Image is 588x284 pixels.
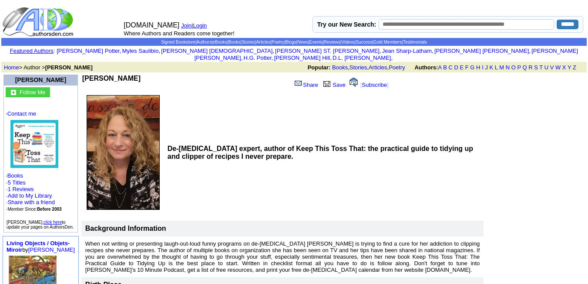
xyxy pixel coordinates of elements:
font: | [192,22,210,29]
font: i [332,56,333,61]
a: Subscribe [362,82,387,88]
a: [PERSON_NAME] [DEMOGRAPHIC_DATA] [161,48,272,54]
a: 5 Titles [8,179,26,186]
a: F [465,64,469,71]
a: Jean Sharp-Latham [382,48,432,54]
font: Member Since: [8,207,62,212]
a: Join [181,22,192,29]
a: eBooks [213,40,227,44]
a: Books [332,64,348,71]
a: Books [228,40,241,44]
font: · · [6,110,76,212]
iframe: fb:like Facebook Social Plugin [82,82,278,91]
a: L [495,64,498,71]
font: When not writing or presenting laugh-out-loud funny programs on de-[MEDICAL_DATA] [PERSON_NAME] i... [85,240,480,273]
a: Y [568,64,571,71]
a: S [534,64,538,71]
a: Share [294,82,318,88]
a: Add to My Library [8,192,52,199]
a: [PERSON_NAME] [15,76,66,83]
a: [PERSON_NAME] [28,246,75,253]
b: Background Information [85,225,166,232]
img: logo_ad.gif [2,7,75,37]
a: O [511,64,516,71]
img: gc.jpg [11,90,16,95]
b: [PERSON_NAME] [45,64,93,71]
a: R [528,64,532,71]
img: 12286.jpg [87,95,160,210]
a: Success [356,40,372,44]
b: Popular: [308,64,331,71]
a: P [517,64,521,71]
a: Q [522,64,527,71]
a: Login [193,22,207,29]
a: H.G. Potter [243,55,271,61]
a: D [454,64,458,71]
a: Poetry [389,64,405,71]
font: Where Authors and Readers come together! [124,30,234,37]
a: H [476,64,480,71]
b: Before 2003 [37,207,62,212]
font: i [273,56,274,61]
a: V [550,64,554,71]
a: D.L. [PERSON_NAME] [333,55,391,61]
a: C [448,64,452,71]
label: Try our New Search: [317,21,376,28]
font: · · [6,179,62,212]
font: i [160,49,161,54]
a: Signed Bookstore [161,40,195,44]
b: De-[MEDICAL_DATA] expert, author of Keep This Toss That: the practical guide to tidying up and cl... [168,145,473,160]
a: [PERSON_NAME] [PERSON_NAME] [434,48,529,54]
font: i [274,49,275,54]
a: U [544,64,548,71]
a: Articles [256,40,271,44]
b: [PERSON_NAME] [82,75,141,82]
a: Living Objects / Objets-Miroir [7,240,70,253]
a: T [539,64,543,71]
font: · · · [6,192,55,212]
a: Poetry [272,40,284,44]
a: Stories [349,64,367,71]
span: | | | | | | | | | | | | | | [161,40,427,44]
a: Featured Authors [10,48,54,54]
a: G [470,64,474,71]
a: Authors [196,40,211,44]
a: Home [4,64,19,71]
a: E [460,64,464,71]
a: Testimonials [403,40,427,44]
font: : [10,48,55,54]
a: Events [309,40,323,44]
font: [ [360,82,362,88]
a: [PERSON_NAME] ST. [PERSON_NAME] [275,48,380,54]
a: W [555,64,561,71]
a: [PERSON_NAME] [PERSON_NAME] [195,48,578,61]
a: Videos [341,40,354,44]
a: N [506,64,510,71]
font: [PERSON_NAME], to update your pages on AuthorsDen. [7,220,74,229]
a: Articles [369,64,387,71]
a: K [490,64,494,71]
a: J [485,64,488,71]
font: i [121,49,122,54]
a: Follow Me [20,88,45,96]
font: i [433,49,434,54]
font: [DOMAIN_NAME] [124,21,179,29]
a: 1 Reviews [8,186,34,192]
a: M [499,64,504,71]
img: library.gif [322,80,332,87]
a: Gold Members [373,40,402,44]
a: Share with a friend [8,199,55,205]
a: [PERSON_NAME] Hill [274,55,330,61]
a: Blogs [286,40,296,44]
a: [PERSON_NAME] Potter [57,48,120,54]
a: X [562,64,566,71]
font: > Author > [4,64,93,71]
b: Authors: [414,64,438,71]
img: alert.gif [349,78,358,87]
a: Books [7,172,23,179]
font: i [531,49,531,54]
img: 76781.jpg [10,120,58,168]
a: B [443,64,447,71]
